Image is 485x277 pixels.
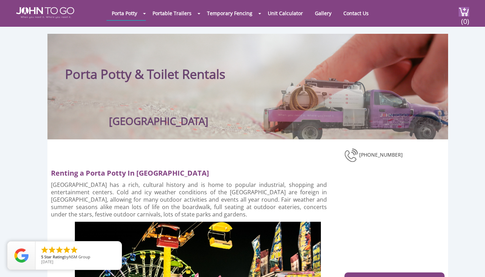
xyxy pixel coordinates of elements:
[41,254,43,259] span: 5
[106,6,142,20] a: Porta Potty
[70,246,78,254] li: 
[338,6,374,20] a: Contact Us
[202,6,258,20] a: Temporary Fencing
[41,259,53,264] span: [DATE]
[461,11,469,26] span: (0)
[41,255,116,260] span: by
[40,246,49,254] li: 
[255,74,445,139] img: Truck
[147,6,197,20] a: Portable Trailers
[109,120,208,122] h3: [GEOGRAPHIC_DATA]
[457,249,485,277] button: Live Chat
[14,248,28,263] img: Review Rating
[51,165,333,178] h2: Renting a Porta Potty In [GEOGRAPHIC_DATA]
[44,254,64,259] span: Star Rating
[344,147,445,163] div: [PHONE_NUMBER]
[16,7,74,18] img: JOHN to go
[459,7,469,17] img: cart a
[51,181,327,218] p: [GEOGRAPHIC_DATA] has a rich, cultural history and is home to popular industrial, shopping and en...
[263,6,308,20] a: Unit Calculator
[63,246,71,254] li: 
[65,48,292,82] h1: Porta Potty & Toilet Rentals
[310,6,337,20] a: Gallery
[55,246,64,254] li: 
[48,246,56,254] li: 
[69,254,90,259] span: NSM Group
[344,147,359,163] img: phone-number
